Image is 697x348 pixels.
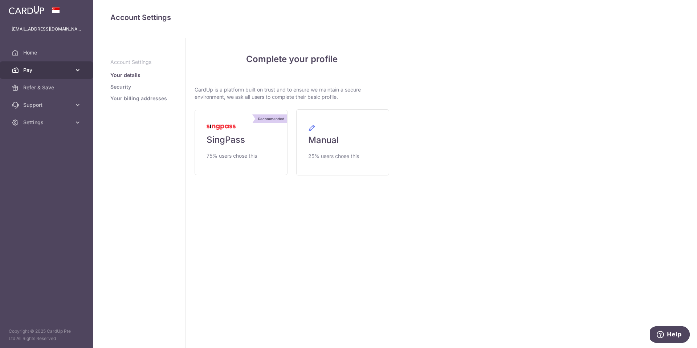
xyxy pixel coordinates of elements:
p: [EMAIL_ADDRESS][DOMAIN_NAME] [12,25,81,33]
span: Help [17,5,32,12]
a: Your details [110,72,140,79]
h4: Account Settings [110,12,680,23]
p: Account Settings [110,58,168,66]
div: Recommended [255,114,287,123]
img: MyInfoLogo [207,125,236,130]
span: Home [23,49,71,56]
h4: Complete your profile [195,53,389,66]
span: Manual [308,134,339,146]
span: Pay [23,66,71,74]
span: Support [23,101,71,109]
p: CardUp is a platform built on trust and to ensure we maintain a secure environment, we ask all us... [195,86,389,101]
span: SingPass [207,134,245,146]
span: Settings [23,119,71,126]
a: Recommended SingPass 75% users chose this [195,110,288,175]
a: Your billing addresses [110,95,167,102]
span: 75% users chose this [207,151,257,160]
span: 25% users chose this [308,152,359,161]
a: Manual 25% users chose this [296,109,389,175]
a: Security [110,83,131,90]
img: CardUp [9,6,44,15]
iframe: Opens a widget where you can find more information [650,326,690,344]
span: Refer & Save [23,84,71,91]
